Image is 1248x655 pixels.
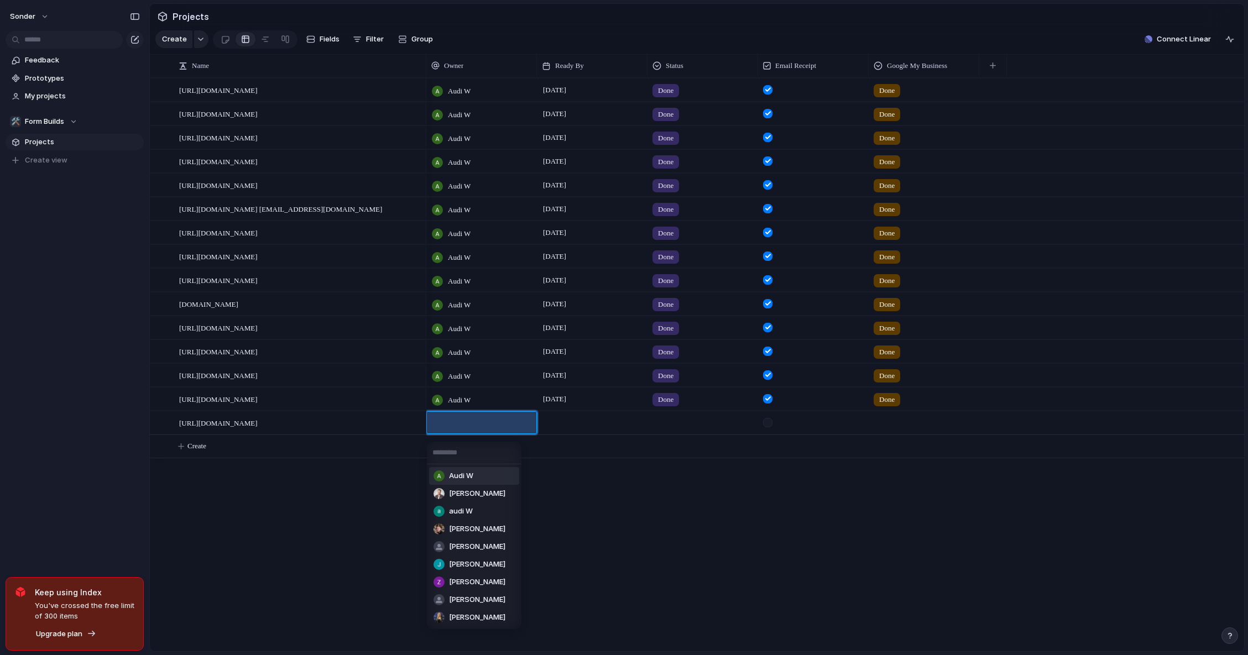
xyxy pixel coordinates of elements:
span: [PERSON_NAME] [449,594,505,605]
span: [PERSON_NAME] [449,612,505,623]
span: [PERSON_NAME] [449,488,505,499]
span: audi W [449,506,473,517]
span: [PERSON_NAME] [449,577,505,588]
span: Audi W [449,470,473,481]
span: [PERSON_NAME] [449,523,505,535]
span: [PERSON_NAME] [449,541,505,552]
span: [PERSON_NAME] [449,559,505,570]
